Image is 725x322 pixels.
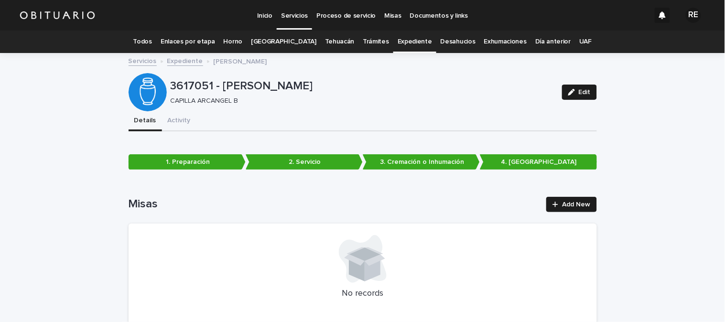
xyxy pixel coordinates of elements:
[686,8,701,23] div: RE
[579,89,591,96] span: Edit
[161,31,215,53] a: Enlaces por etapa
[162,111,196,131] button: Activity
[563,201,591,208] span: Add New
[167,55,203,66] a: Expediente
[484,31,527,53] a: Exhumaciones
[246,154,363,170] p: 2. Servicio
[546,197,596,212] a: Add New
[363,154,480,170] p: 3. Cremación o Inhumación
[129,197,541,211] h1: Misas
[480,154,597,170] p: 4. [GEOGRAPHIC_DATA]
[441,31,476,53] a: Desahucios
[579,31,592,53] a: UAF
[214,55,267,66] p: [PERSON_NAME]
[562,85,597,100] button: Edit
[133,31,152,53] a: Todos
[171,97,551,105] p: CAPILLA ARCANGEL B
[129,154,246,170] p: 1. Preparación
[129,111,162,131] button: Details
[251,31,316,53] a: [GEOGRAPHIC_DATA]
[398,31,432,53] a: Expediente
[325,31,355,53] a: Tehuacán
[363,31,389,53] a: Trámites
[535,31,571,53] a: Día anterior
[171,79,554,93] p: 3617051 - [PERSON_NAME]
[129,55,157,66] a: Servicios
[19,6,96,25] img: HUM7g2VNRLqGMmR9WVqf
[224,31,242,53] a: Horno
[140,289,585,299] p: No records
